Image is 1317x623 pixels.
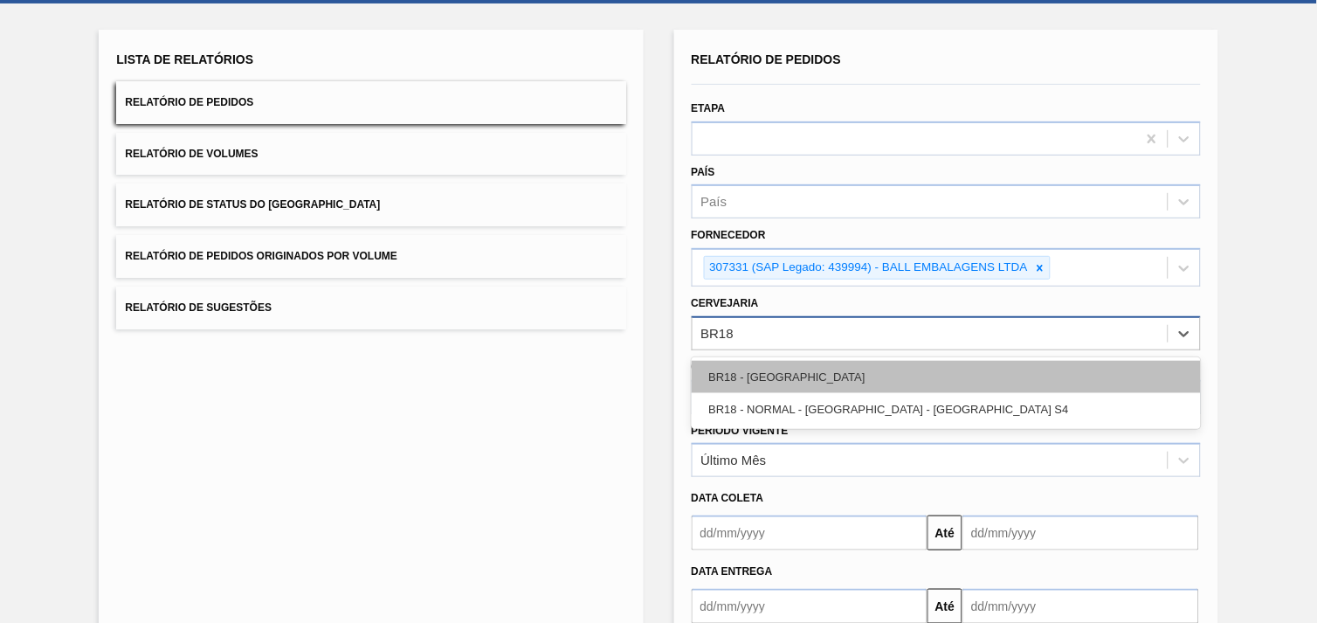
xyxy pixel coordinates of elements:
label: Cervejaria [692,297,759,309]
span: Relatório de Sugestões [125,301,272,314]
button: Relatório de Pedidos [116,81,625,124]
button: Relatório de Status do [GEOGRAPHIC_DATA] [116,183,625,226]
label: Período Vigente [692,425,789,437]
button: Relatório de Sugestões [116,287,625,329]
label: Etapa [692,102,726,114]
button: Até [927,516,962,550]
label: Fornecedor [692,229,766,241]
span: Data entrega [692,565,773,578]
span: Data coleta [692,492,764,504]
input: dd/mm/yyyy [962,516,1199,550]
div: 307331 (SAP Legado: 439994) - BALL EMBALAGENS LTDA [705,257,1031,279]
label: País [692,166,715,178]
span: Relatório de Status do [GEOGRAPHIC_DATA] [125,198,380,211]
span: Lista de Relatórios [116,52,253,66]
div: País [701,195,727,210]
div: BR18 - [GEOGRAPHIC_DATA] [692,361,1201,393]
div: BR18 - NORMAL - [GEOGRAPHIC_DATA] - [GEOGRAPHIC_DATA] S4 [692,393,1201,426]
span: Relatório de Pedidos [125,96,253,108]
input: dd/mm/yyyy [692,516,928,550]
span: Relatório de Volumes [125,148,258,160]
span: Relatório de Pedidos [692,52,842,66]
button: Relatório de Pedidos Originados por Volume [116,235,625,278]
span: Relatório de Pedidos Originados por Volume [125,250,397,262]
button: Relatório de Volumes [116,133,625,176]
div: Último Mês [701,453,767,468]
